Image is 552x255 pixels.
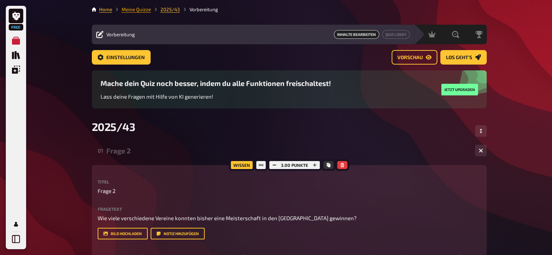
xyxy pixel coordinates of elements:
button: Quiz Lobby [382,30,410,39]
a: Meine Quizze [9,33,23,48]
span: Los geht's [446,55,472,60]
span: Vorschau [397,55,423,60]
div: 3.00 Punkte [267,159,322,171]
label: Titel [98,180,481,184]
a: Profil [9,217,23,231]
a: Quiz Sammlung [9,48,23,62]
div: Wissen [229,159,254,171]
button: Notiz hinzufügen [151,228,205,239]
span: Einstellungen [106,55,145,60]
button: Vorschau [392,50,437,65]
label: Fragetext [98,207,481,211]
button: Reihenfolge anpassen [475,125,487,137]
h3: Mache dein Quiz noch besser, indem du alle Funktionen freischaltest! [101,79,331,87]
div: 01 [98,147,103,154]
span: Vorbereitung [106,32,135,37]
span: Lass deine Fragen mit Hilfe von KI generieren! [101,93,213,100]
a: Meine Quizze [122,7,151,12]
li: Vorbereitung [180,6,218,13]
button: Los geht's [440,50,487,65]
a: Home [99,7,112,12]
a: Einblendungen [9,62,23,77]
a: Inhalte Bearbeiten [334,30,379,39]
button: Jetzt upgraden [441,84,478,95]
li: Meine Quizze [112,6,151,13]
a: 2025/43 [160,7,180,12]
li: Home [99,6,112,13]
span: Wie viele verschiedene Vereine konnten bisher eine Meisterschaft in den [GEOGRAPHIC_DATA] gewinnen? [98,215,357,221]
span: Frage 2 [98,187,115,195]
li: 2025/43 [151,6,180,13]
span: 2025/43 [92,120,135,133]
button: Bild hochladen [98,228,148,239]
button: Einstellungen [92,50,151,65]
div: Frage 2 [106,147,469,155]
button: Kopieren [323,161,334,169]
span: Free [9,25,23,29]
